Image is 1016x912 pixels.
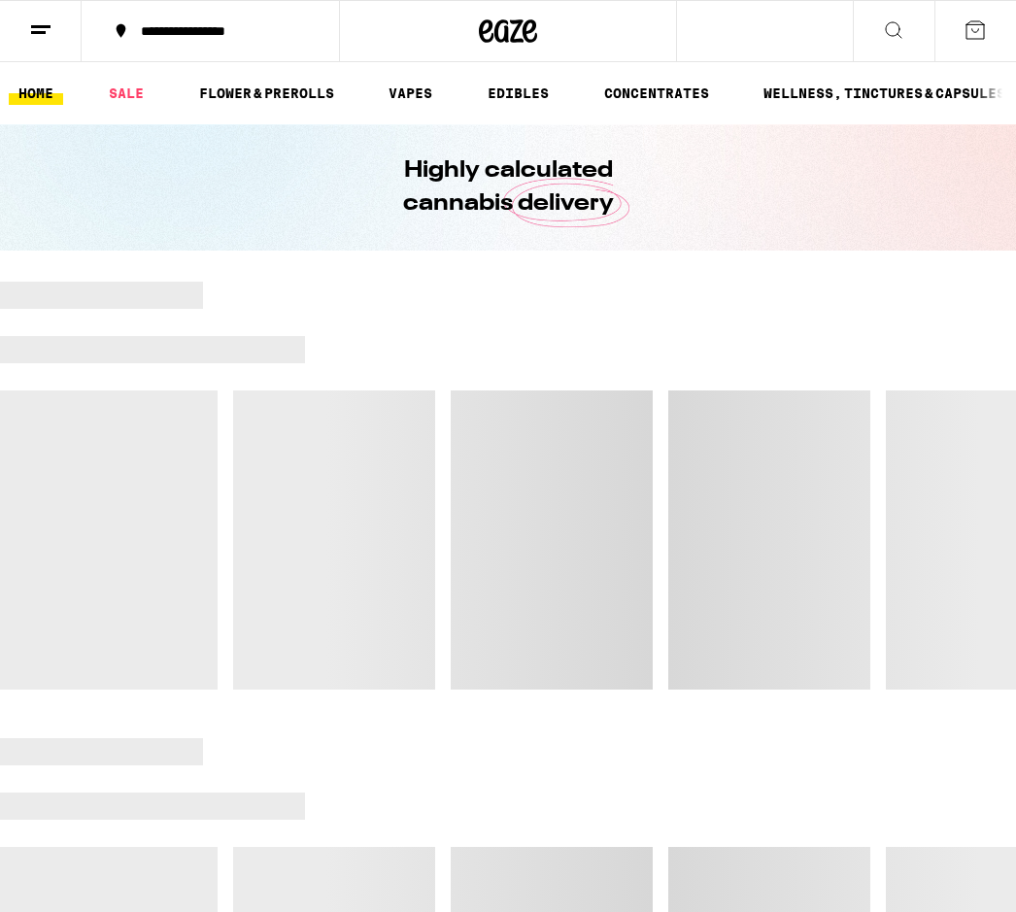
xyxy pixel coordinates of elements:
a: SALE [99,82,153,105]
a: VAPES [379,82,442,105]
h1: Highly calculated cannabis delivery [348,154,668,220]
a: CONCENTRATES [594,82,719,105]
a: FLOWER & PREROLLS [189,82,344,105]
a: EDIBLES [478,82,559,105]
a: WELLNESS, TINCTURES & CAPSULES [754,82,1015,105]
a: HOME [9,82,63,105]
